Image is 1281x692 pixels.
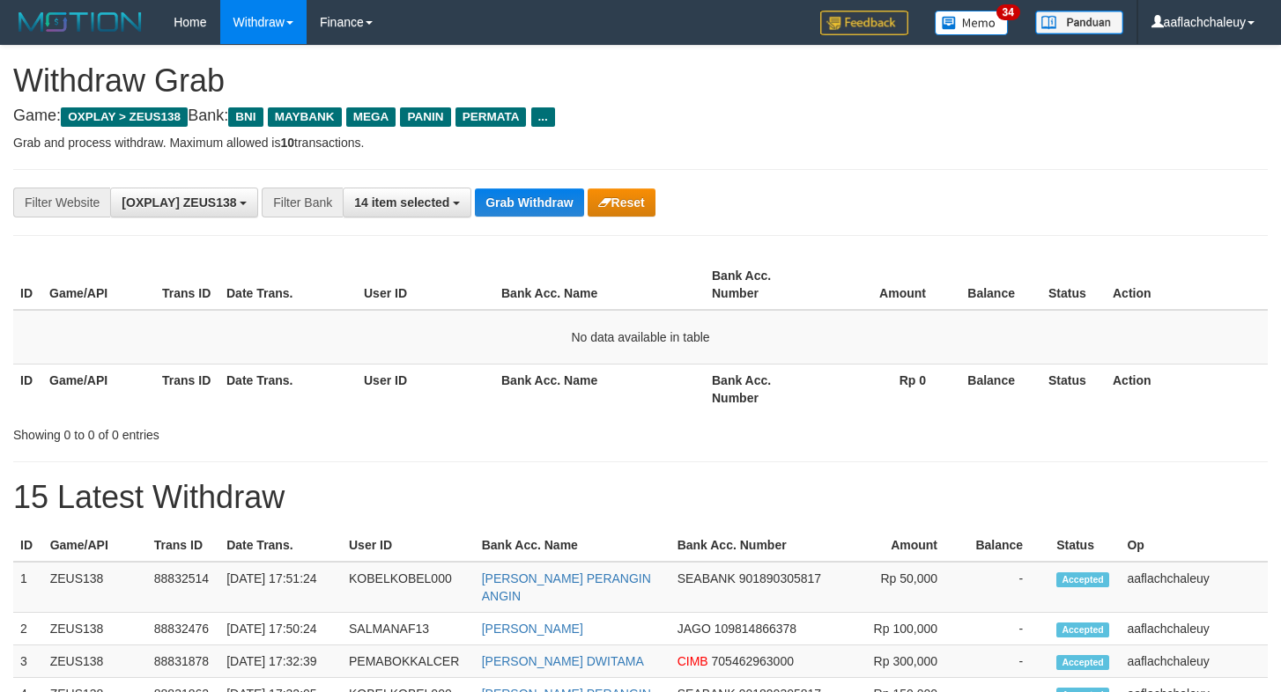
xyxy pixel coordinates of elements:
[43,613,147,645] td: ZEUS138
[952,364,1041,414] th: Balance
[219,613,342,645] td: [DATE] 17:50:24
[935,11,1009,35] img: Button%20Memo.svg
[475,188,583,217] button: Grab Withdraw
[964,562,1049,613] td: -
[13,529,43,562] th: ID
[1041,364,1106,414] th: Status
[147,645,219,678] td: 88831878
[346,107,396,127] span: MEGA
[13,188,110,217] div: Filter Website
[705,260,818,310] th: Bank Acc. Number
[147,529,219,562] th: Trans ID
[13,562,43,613] td: 1
[43,529,147,562] th: Game/API
[13,310,1268,364] td: No data available in table
[1106,260,1268,310] th: Action
[964,613,1049,645] td: -
[43,645,147,678] td: ZEUS138
[13,480,1268,515] h1: 15 Latest Withdraw
[588,188,655,217] button: Reset
[839,562,964,613] td: Rp 50,000
[343,188,471,217] button: 14 item selected
[482,571,651,603] a: [PERSON_NAME] PERANGIN ANGIN
[13,364,42,414] th: ID
[1120,529,1268,562] th: Op
[739,571,821,585] span: Copy 901890305817 to clipboard
[110,188,258,217] button: [OXPLAY] ZEUS138
[964,645,1049,678] td: -
[147,613,219,645] td: 88832476
[531,107,555,127] span: ...
[342,645,475,678] td: PEMABOKKALCER
[13,260,42,310] th: ID
[1056,572,1109,587] span: Accepted
[357,260,494,310] th: User ID
[1035,11,1123,34] img: panduan.png
[1056,622,1109,637] span: Accepted
[1120,562,1268,613] td: aaflachchaleuy
[61,107,188,127] span: OXPLAY > ZEUS138
[219,529,342,562] th: Date Trans.
[494,364,705,414] th: Bank Acc. Name
[342,613,475,645] td: SALMANAF13
[820,11,908,35] img: Feedback.jpg
[342,562,475,613] td: KOBELKOBEL000
[122,195,236,210] span: [OXPLAY] ZEUS138
[715,622,796,636] span: Copy 109814866378 to clipboard
[219,645,342,678] td: [DATE] 17:32:39
[43,562,147,613] td: ZEUS138
[228,107,263,127] span: BNI
[482,654,644,668] a: [PERSON_NAME] DWITAMA
[357,364,494,414] th: User ID
[952,260,1041,310] th: Balance
[219,364,357,414] th: Date Trans.
[996,4,1020,20] span: 34
[712,654,794,668] span: Copy 705462963000 to clipboard
[13,419,521,444] div: Showing 0 to 0 of 0 entries
[1106,364,1268,414] th: Action
[475,529,670,562] th: Bank Acc. Name
[1120,613,1268,645] td: aaflachchaleuy
[1049,529,1120,562] th: Status
[818,364,952,414] th: Rp 0
[280,136,294,150] strong: 10
[455,107,527,127] span: PERMATA
[839,529,964,562] th: Amount
[839,613,964,645] td: Rp 100,000
[13,645,43,678] td: 3
[964,529,1049,562] th: Balance
[155,260,219,310] th: Trans ID
[839,645,964,678] td: Rp 300,000
[147,562,219,613] td: 88832514
[42,260,155,310] th: Game/API
[13,63,1268,99] h1: Withdraw Grab
[1056,655,1109,670] span: Accepted
[13,613,43,645] td: 2
[219,260,357,310] th: Date Trans.
[1041,260,1106,310] th: Status
[42,364,155,414] th: Game/API
[678,654,708,668] span: CIMB
[13,9,147,35] img: MOTION_logo.png
[219,562,342,613] td: [DATE] 17:51:24
[13,134,1268,151] p: Grab and process withdraw. Maximum allowed is transactions.
[354,195,449,210] span: 14 item selected
[705,364,818,414] th: Bank Acc. Number
[342,529,475,562] th: User ID
[678,622,711,636] span: JAGO
[482,622,583,636] a: [PERSON_NAME]
[678,571,736,585] span: SEABANK
[13,107,1268,125] h4: Game: Bank:
[155,364,219,414] th: Trans ID
[1120,645,1268,678] td: aaflachchaleuy
[494,260,705,310] th: Bank Acc. Name
[268,107,342,127] span: MAYBANK
[400,107,450,127] span: PANIN
[262,188,343,217] div: Filter Bank
[670,529,840,562] th: Bank Acc. Number
[818,260,952,310] th: Amount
